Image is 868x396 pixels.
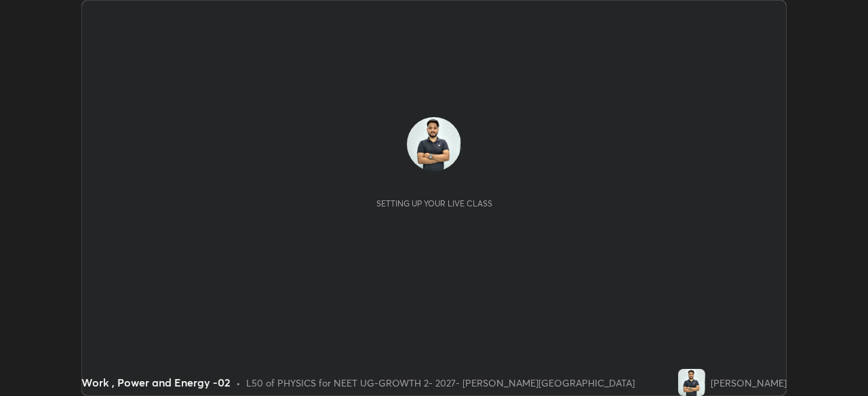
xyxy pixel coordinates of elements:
div: • [236,376,241,390]
img: aad7c88180934166bc05e7b1c96e33c5.jpg [407,117,461,171]
div: Setting up your live class [376,198,492,208]
div: Work , Power and Energy -02 [81,374,231,391]
div: [PERSON_NAME] [711,376,787,390]
div: L50 of PHYSICS for NEET UG-GROWTH 2- 2027- [PERSON_NAME][GEOGRAPHIC_DATA] [246,376,635,390]
img: aad7c88180934166bc05e7b1c96e33c5.jpg [678,369,705,396]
